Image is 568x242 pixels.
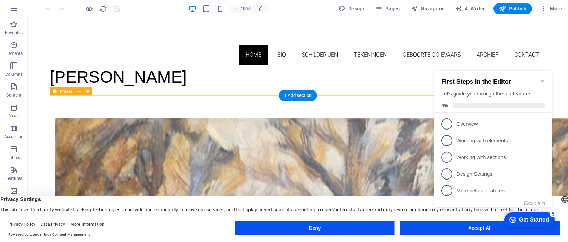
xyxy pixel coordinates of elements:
li: Working with elements [3,70,121,87]
button: 100% [230,5,254,13]
p: Favorites [5,30,23,35]
span: 0% [10,41,21,46]
span: AI Writer [455,5,485,12]
button: Design [336,3,367,14]
button: More [538,3,565,14]
span: Design [339,5,365,12]
h6: 100% [240,5,251,13]
button: Navigator [408,3,447,14]
li: Working with sections [3,87,121,103]
h2: First Steps in the Editor [10,16,114,23]
p: Accordion [4,134,24,140]
div: Minimize checklist [108,16,114,22]
p: Overview [25,58,108,66]
p: Boxes [8,113,20,119]
button: reload [99,5,107,13]
div: Get Started [88,155,117,161]
span: More [540,5,562,12]
div: 5 [119,148,125,155]
button: AI Writer [452,3,488,14]
p: Elements [5,51,23,56]
span: Navigator [411,5,444,12]
div: Get Started 5 items remaining, 0% complete [73,150,123,165]
p: Columns [5,72,23,77]
span: Preset [60,89,72,93]
li: Design Settings [3,103,121,120]
i: On resize automatically adjust zoom level to fit chosen device. [258,6,264,12]
div: Design (Ctrl+Alt+Y) [336,3,367,14]
li: More helpful features [3,120,121,137]
p: More helpful features [25,125,108,132]
span: Publish [499,5,526,12]
p: Tables [8,155,20,160]
p: Content [6,92,21,98]
i: Reload page [99,5,107,13]
div: + Add section [279,90,317,101]
p: Features [6,176,22,181]
p: Working with sections [25,92,108,99]
button: Close this [93,138,114,144]
div: Let's guide you through the top features [10,28,114,35]
p: Working with elements [25,75,108,82]
button: Pages [373,3,402,14]
button: Click here to leave preview mode and continue editing [85,5,93,13]
span: Pages [375,5,400,12]
button: Publish [493,3,532,14]
li: Overview [3,53,121,70]
p: Design Settings [25,108,108,116]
